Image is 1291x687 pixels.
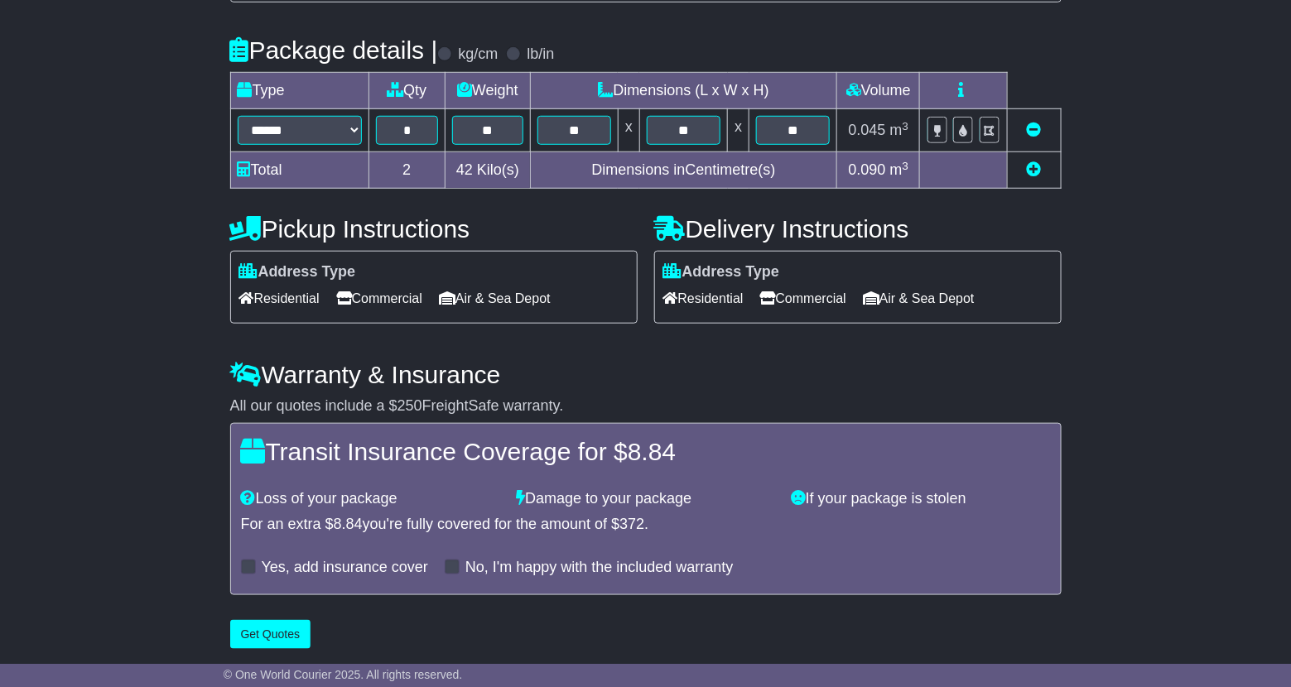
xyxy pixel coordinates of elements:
[230,397,1062,416] div: All our quotes include a $ FreightSafe warranty.
[446,73,531,109] td: Weight
[241,438,1051,465] h4: Transit Insurance Coverage for $
[458,46,498,64] label: kg/cm
[890,161,909,178] span: m
[230,152,369,189] td: Total
[530,152,837,189] td: Dimensions in Centimetre(s)
[508,490,783,508] div: Damage to your package
[849,161,886,178] span: 0.090
[233,490,508,508] div: Loss of your package
[230,36,438,64] h4: Package details |
[628,438,676,465] span: 8.84
[760,286,846,311] span: Commercial
[230,73,369,109] td: Type
[456,161,473,178] span: 42
[527,46,554,64] label: lb/in
[1027,122,1042,138] a: Remove this item
[262,559,428,577] label: Yes, add insurance cover
[241,516,1051,534] div: For an extra $ you're fully covered for the amount of $ .
[530,73,837,109] td: Dimensions (L x W x H)
[230,620,311,649] button: Get Quotes
[230,215,638,243] h4: Pickup Instructions
[224,668,463,681] span: © One World Courier 2025. All rights reserved.
[903,120,909,132] sup: 3
[239,286,320,311] span: Residential
[369,73,446,109] td: Qty
[863,286,975,311] span: Air & Sea Depot
[1027,161,1042,178] a: Add new item
[439,286,551,311] span: Air & Sea Depot
[334,516,363,532] span: 8.84
[903,160,909,172] sup: 3
[336,286,422,311] span: Commercial
[239,263,356,281] label: Address Type
[397,397,422,414] span: 250
[465,559,734,577] label: No, I'm happy with the included warranty
[663,263,780,281] label: Address Type
[619,516,644,532] span: 372
[446,152,531,189] td: Kilo(s)
[618,109,639,152] td: x
[728,109,749,152] td: x
[837,73,920,109] td: Volume
[654,215,1062,243] h4: Delivery Instructions
[783,490,1059,508] div: If your package is stolen
[890,122,909,138] span: m
[230,361,1062,388] h4: Warranty & Insurance
[663,286,744,311] span: Residential
[849,122,886,138] span: 0.045
[369,152,446,189] td: 2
